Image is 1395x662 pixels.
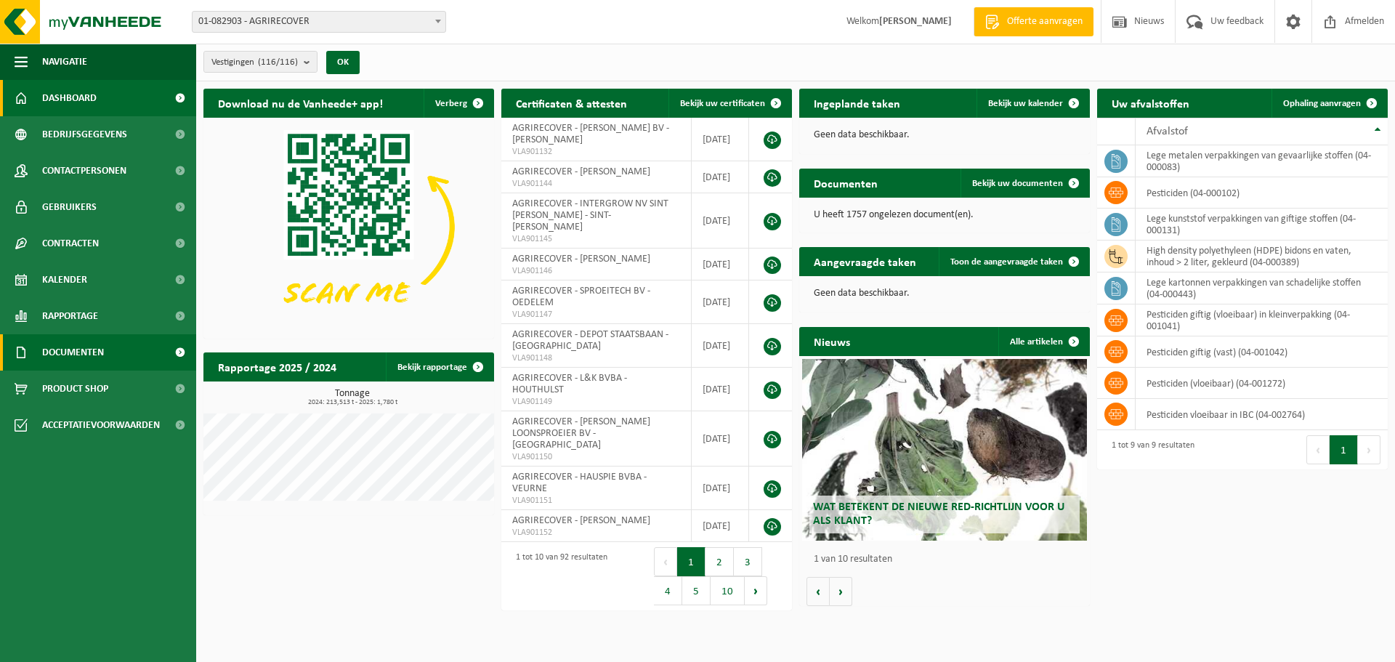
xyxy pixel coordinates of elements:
[512,451,680,463] span: VLA901150
[692,510,749,542] td: [DATE]
[682,576,711,605] button: 5
[42,262,87,298] span: Kalender
[734,547,762,576] button: 3
[1306,435,1330,464] button: Previous
[692,118,749,161] td: [DATE]
[1136,177,1388,209] td: pesticiden (04-000102)
[512,309,680,320] span: VLA901147
[42,153,126,189] span: Contactpersonen
[1330,435,1358,464] button: 1
[692,467,749,510] td: [DATE]
[1147,126,1188,137] span: Afvalstof
[976,89,1088,118] a: Bekijk uw kalender
[211,399,494,406] span: 2024: 213,513 t - 2025: 1,780 t
[745,576,767,605] button: Next
[705,547,734,576] button: 2
[950,257,1063,267] span: Toon de aangevraagde taken
[692,280,749,324] td: [DATE]
[1104,434,1194,466] div: 1 tot 9 van 9 resultaten
[203,51,318,73] button: Vestigingen(116/116)
[42,334,104,371] span: Documenten
[813,501,1064,527] span: Wat betekent de nieuwe RED-richtlijn voor u als klant?
[203,352,351,381] h2: Rapportage 2025 / 2024
[42,298,98,334] span: Rapportage
[814,130,1075,140] p: Geen data beschikbaar.
[1358,435,1380,464] button: Next
[42,371,108,407] span: Product Shop
[193,12,445,32] span: 01-082903 - AGRIRECOVER
[512,495,680,506] span: VLA901151
[1136,209,1388,241] td: lege kunststof verpakkingen van giftige stoffen (04-000131)
[1271,89,1386,118] a: Ophaling aanvragen
[799,327,865,355] h2: Nieuws
[711,576,745,605] button: 10
[42,44,87,80] span: Navigatie
[668,89,790,118] a: Bekijk uw certificaten
[512,198,668,233] span: AGRIRECOVER - INTERGROW NV SINT [PERSON_NAME] - SINT-[PERSON_NAME]
[435,99,467,108] span: Verberg
[692,368,749,411] td: [DATE]
[42,80,97,116] span: Dashboard
[512,329,668,352] span: AGRIRECOVER - DEPOT STAATSBAAN - [GEOGRAPHIC_DATA]
[203,89,397,117] h2: Download nu de Vanheede+ app!
[512,416,650,451] span: AGRIRECOVER - [PERSON_NAME] LOONSPROEIER BV - [GEOGRAPHIC_DATA]
[802,359,1087,541] a: Wat betekent de nieuwe RED-richtlijn voor u als klant?
[961,169,1088,198] a: Bekijk uw documenten
[512,146,680,158] span: VLA901132
[1136,399,1388,430] td: Pesticiden vloeibaar in IBC (04-002764)
[512,352,680,364] span: VLA901148
[830,577,852,606] button: Volgende
[512,286,650,308] span: AGRIRECOVER - SPROEITECH BV - OEDELEM
[512,396,680,408] span: VLA901149
[1136,241,1388,273] td: high density polyethyleen (HDPE) bidons en vaten, inhoud > 2 liter, gekleurd (04-000389)
[512,123,669,145] span: AGRIRECOVER - [PERSON_NAME] BV - [PERSON_NAME]
[814,288,1075,299] p: Geen data beschikbaar.
[512,373,627,395] span: AGRIRECOVER - L&K BVBA - HOUTHULST
[1136,304,1388,336] td: pesticiden giftig (vloeibaar) in kleinverpakking (04-001041)
[654,547,677,576] button: Previous
[386,352,493,382] a: Bekijk rapportage
[692,411,749,467] td: [DATE]
[1003,15,1086,29] span: Offerte aanvragen
[512,166,650,177] span: AGRIRECOVER - [PERSON_NAME]
[1136,273,1388,304] td: lege kartonnen verpakkingen van schadelijke stoffen (04-000443)
[677,547,705,576] button: 1
[1136,336,1388,368] td: pesticiden giftig (vast) (04-001042)
[42,407,160,443] span: Acceptatievoorwaarden
[939,247,1088,276] a: Toon de aangevraagde taken
[326,51,360,74] button: OK
[1136,145,1388,177] td: lege metalen verpakkingen van gevaarlijke stoffen (04-000083)
[1136,368,1388,399] td: Pesticiden (vloeibaar) (04-001272)
[814,210,1075,220] p: U heeft 1757 ongelezen document(en).
[192,11,446,33] span: 01-082903 - AGRIRECOVER
[424,89,493,118] button: Verberg
[974,7,1093,36] a: Offerte aanvragen
[512,527,680,538] span: VLA901152
[512,265,680,277] span: VLA901146
[512,515,650,526] span: AGRIRECOVER - [PERSON_NAME]
[998,327,1088,356] a: Alle artikelen
[203,118,494,336] img: Download de VHEPlus App
[42,189,97,225] span: Gebruikers
[692,193,749,249] td: [DATE]
[258,57,298,67] count: (116/116)
[42,225,99,262] span: Contracten
[512,233,680,245] span: VLA901145
[799,169,892,197] h2: Documenten
[799,89,915,117] h2: Ingeplande taken
[211,52,298,73] span: Vestigingen
[879,16,952,27] strong: [PERSON_NAME]
[512,254,650,265] span: AGRIRECOVER - [PERSON_NAME]
[654,576,682,605] button: 4
[1283,99,1361,108] span: Ophaling aanvragen
[512,472,647,494] span: AGRIRECOVER - HAUSPIE BVBA - VEURNE
[501,89,642,117] h2: Certificaten & attesten
[814,554,1083,565] p: 1 van 10 resultaten
[680,99,765,108] span: Bekijk uw certificaten
[692,161,749,193] td: [DATE]
[509,546,607,607] div: 1 tot 10 van 92 resultaten
[692,249,749,280] td: [DATE]
[42,116,127,153] span: Bedrijfsgegevens
[1097,89,1204,117] h2: Uw afvalstoffen
[799,247,931,275] h2: Aangevraagde taken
